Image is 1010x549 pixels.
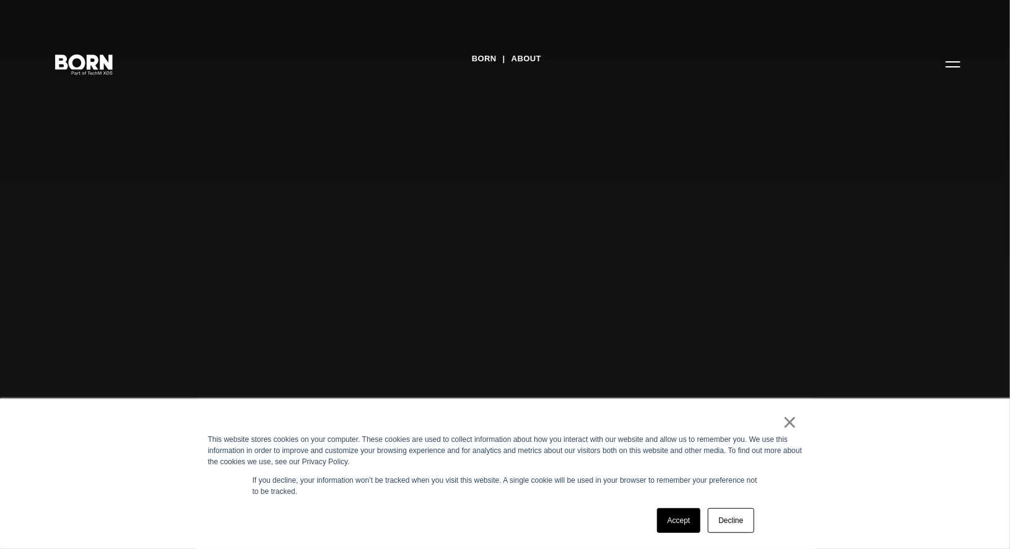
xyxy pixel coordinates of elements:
[938,51,968,77] button: Open
[208,434,803,467] div: This website stores cookies on your computer. These cookies are used to collect information about...
[657,508,701,533] a: Accept
[708,508,754,533] a: Decline
[253,475,758,497] p: If you decline, your information won’t be tracked when you visit this website. A single cookie wi...
[783,417,798,428] a: ×
[472,50,497,68] a: BORN
[512,50,541,68] a: About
